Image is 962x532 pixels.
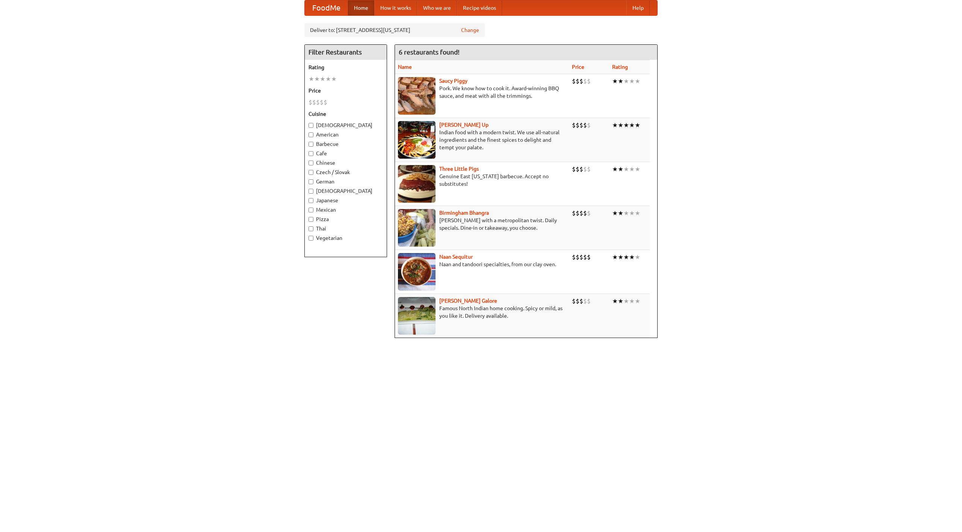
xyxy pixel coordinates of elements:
[309,215,383,223] label: Pizza
[583,165,587,173] li: $
[576,297,579,305] li: $
[398,165,436,203] img: littlepigs.jpg
[331,75,337,83] li: ★
[309,151,313,156] input: Cafe
[612,121,618,129] li: ★
[623,253,629,261] li: ★
[583,209,587,217] li: $
[629,209,635,217] li: ★
[618,165,623,173] li: ★
[461,26,479,34] a: Change
[398,121,436,159] img: curryup.jpg
[314,75,320,83] li: ★
[612,209,618,217] li: ★
[309,236,313,241] input: Vegetarian
[398,64,412,70] a: Name
[320,98,324,106] li: $
[629,297,635,305] li: ★
[612,297,618,305] li: ★
[309,168,383,176] label: Czech / Slovak
[579,209,583,217] li: $
[374,0,417,15] a: How it works
[417,0,457,15] a: Who we are
[309,121,383,129] label: [DEMOGRAPHIC_DATA]
[635,165,640,173] li: ★
[587,165,591,173] li: $
[398,261,566,268] p: Naan and tandoori specialties, from our clay oven.
[398,77,436,115] img: saucy.jpg
[579,297,583,305] li: $
[309,123,313,128] input: [DEMOGRAPHIC_DATA]
[309,150,383,157] label: Cafe
[612,253,618,261] li: ★
[399,49,460,56] ng-pluralize: 6 restaurants found!
[579,77,583,85] li: $
[572,77,576,85] li: $
[398,129,566,151] p: Indian food with a modern twist. We use all-natural ingredients and the finest spices to delight ...
[309,197,383,204] label: Japanese
[324,98,327,106] li: $
[587,297,591,305] li: $
[583,297,587,305] li: $
[398,209,436,247] img: bhangra.jpg
[618,121,623,129] li: ★
[587,209,591,217] li: $
[612,64,628,70] a: Rating
[576,253,579,261] li: $
[439,122,489,128] b: [PERSON_NAME] Up
[576,121,579,129] li: $
[316,98,320,106] li: $
[572,121,576,129] li: $
[576,77,579,85] li: $
[579,253,583,261] li: $
[439,166,479,172] a: Three Little Pigs
[309,75,314,83] li: ★
[309,64,383,71] h5: Rating
[309,234,383,242] label: Vegetarian
[629,253,635,261] li: ★
[309,208,313,212] input: Mexican
[309,217,313,222] input: Pizza
[309,87,383,94] h5: Price
[635,253,640,261] li: ★
[612,77,618,85] li: ★
[309,170,313,175] input: Czech / Slovak
[629,165,635,173] li: ★
[572,165,576,173] li: $
[325,75,331,83] li: ★
[309,132,313,137] input: American
[587,121,591,129] li: $
[320,75,325,83] li: ★
[439,78,467,84] a: Saucy Piggy
[309,198,313,203] input: Japanese
[398,85,566,100] p: Pork. We know how to cook it. Award-winning BBQ sauce, and meat with all the trimmings.
[626,0,650,15] a: Help
[309,226,313,231] input: Thai
[635,121,640,129] li: ★
[618,77,623,85] li: ★
[572,297,576,305] li: $
[635,297,640,305] li: ★
[309,206,383,214] label: Mexican
[612,165,618,173] li: ★
[439,254,473,260] a: Naan Sequitur
[309,187,383,195] label: [DEMOGRAPHIC_DATA]
[304,23,485,37] div: Deliver to: [STREET_ADDRESS][US_STATE]
[587,77,591,85] li: $
[309,189,313,194] input: [DEMOGRAPHIC_DATA]
[312,98,316,106] li: $
[439,298,497,304] a: [PERSON_NAME] Galore
[635,77,640,85] li: ★
[439,210,489,216] b: Birmingham Bhangra
[457,0,502,15] a: Recipe videos
[309,225,383,232] label: Thai
[576,209,579,217] li: $
[398,297,436,335] img: currygalore.jpg
[398,217,566,232] p: [PERSON_NAME] with a metropolitan twist. Daily specials. Dine-in or takeaway, you choose.
[309,178,383,185] label: German
[309,140,383,148] label: Barbecue
[583,121,587,129] li: $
